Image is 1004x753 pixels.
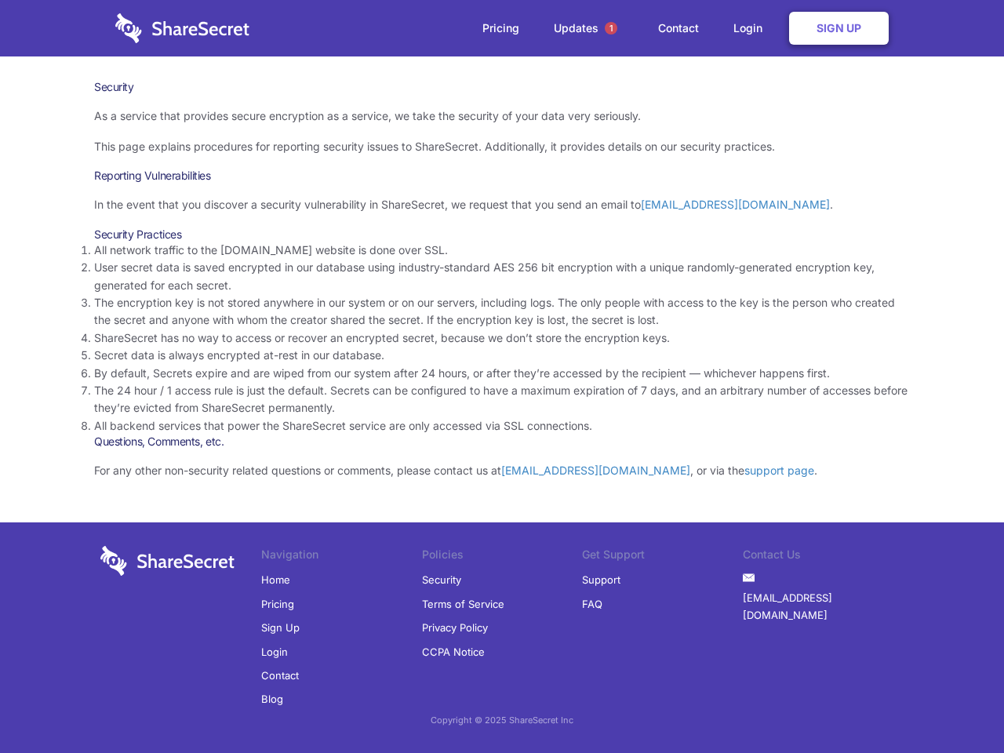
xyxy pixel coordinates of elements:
[582,592,602,616] a: FAQ
[744,464,814,477] a: support page
[94,347,910,364] li: Secret data is always encrypted at-rest in our database.
[261,592,294,616] a: Pricing
[94,417,910,435] li: All backend services that power the ShareSecret service are only accessed via SSL connections.
[261,568,290,591] a: Home
[467,4,535,53] a: Pricing
[605,22,617,35] span: 1
[94,435,910,449] h3: Questions, Comments, etc.
[261,546,422,568] li: Navigation
[422,640,485,664] a: CCPA Notice
[115,13,249,43] img: logo-wordmark-white-trans-d4663122ce5f474addd5e946df7df03e33cb6a1c49d2221995e7729f52c070b2.svg
[743,546,904,568] li: Contact Us
[94,382,910,417] li: The 24 hour / 1 access rule is just the default. Secrets can be configured to have a maximum expi...
[422,546,583,568] li: Policies
[94,169,910,183] h3: Reporting Vulnerabilities
[789,12,889,45] a: Sign Up
[94,138,910,155] p: This page explains procedures for reporting security issues to ShareSecret. Additionally, it prov...
[501,464,690,477] a: [EMAIL_ADDRESS][DOMAIN_NAME]
[94,80,910,94] h1: Security
[94,365,910,382] li: By default, Secrets expire and are wiped from our system after 24 hours, or after they’re accesse...
[94,462,910,479] p: For any other non-security related questions or comments, please contact us at , or via the .
[422,592,504,616] a: Terms of Service
[582,568,620,591] a: Support
[422,568,461,591] a: Security
[94,227,910,242] h3: Security Practices
[100,546,235,576] img: logo-wordmark-white-trans-d4663122ce5f474addd5e946df7df03e33cb6a1c49d2221995e7729f52c070b2.svg
[718,4,786,53] a: Login
[261,687,283,711] a: Blog
[261,640,288,664] a: Login
[743,586,904,627] a: [EMAIL_ADDRESS][DOMAIN_NAME]
[94,107,910,125] p: As a service that provides secure encryption as a service, we take the security of your data very...
[261,664,299,687] a: Contact
[94,196,910,213] p: In the event that you discover a security vulnerability in ShareSecret, we request that you send ...
[422,616,488,639] a: Privacy Policy
[582,546,743,568] li: Get Support
[641,198,830,211] a: [EMAIL_ADDRESS][DOMAIN_NAME]
[94,259,910,294] li: User secret data is saved encrypted in our database using industry-standard AES 256 bit encryptio...
[642,4,715,53] a: Contact
[94,294,910,329] li: The encryption key is not stored anywhere in our system or on our servers, including logs. The on...
[94,242,910,259] li: All network traffic to the [DOMAIN_NAME] website is done over SSL.
[94,329,910,347] li: ShareSecret has no way to access or recover an encrypted secret, because we don’t store the encry...
[261,616,300,639] a: Sign Up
